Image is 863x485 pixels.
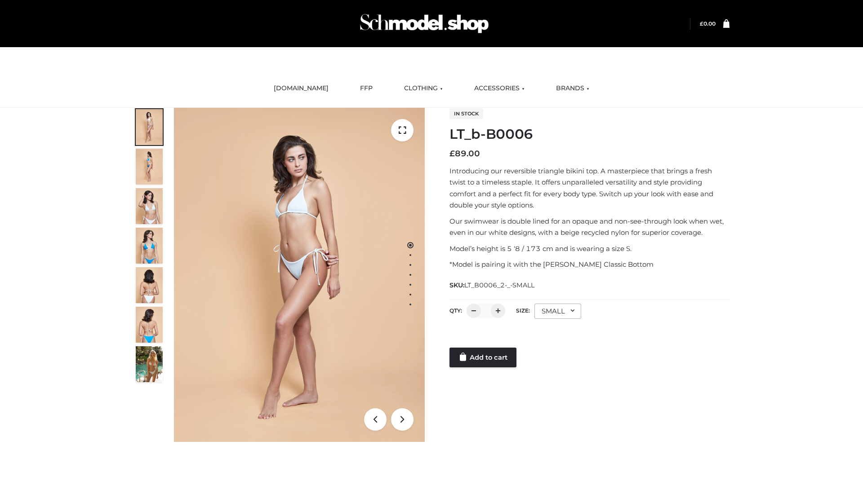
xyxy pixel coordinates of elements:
[136,346,163,382] img: Arieltop_CloudNine_AzureSky2.jpg
[136,267,163,303] img: ArielClassicBikiniTop_CloudNine_AzureSky_OW114ECO_7-scaled.jpg
[464,281,534,289] span: LT_B0006_2-_-SMALL
[357,6,492,41] img: Schmodel Admin 964
[534,304,581,319] div: SMALL
[397,79,449,98] a: CLOTHING
[267,79,335,98] a: [DOMAIN_NAME]
[136,307,163,343] img: ArielClassicBikiniTop_CloudNine_AzureSky_OW114ECO_8-scaled.jpg
[449,165,730,211] p: Introducing our reversible triangle bikini top. A masterpiece that brings a fresh twist to a time...
[449,126,730,142] h1: LT_b-B0006
[700,20,716,27] bdi: 0.00
[449,280,535,291] span: SKU:
[449,108,483,119] span: In stock
[136,188,163,224] img: ArielClassicBikiniTop_CloudNine_AzureSky_OW114ECO_3-scaled.jpg
[449,348,516,367] a: Add to cart
[353,79,379,98] a: FFP
[449,307,462,314] label: QTY:
[174,108,425,442] img: ArielClassicBikiniTop_CloudNine_AzureSky_OW114ECO_1
[467,79,531,98] a: ACCESSORIES
[136,149,163,185] img: ArielClassicBikiniTop_CloudNine_AzureSky_OW114ECO_2-scaled.jpg
[449,149,455,159] span: £
[516,307,530,314] label: Size:
[449,259,730,270] p: *Model is pairing it with the [PERSON_NAME] Classic Bottom
[449,216,730,238] p: Our swimwear is double lined for an opaque and non-see-through look when wet, even in our white d...
[700,20,703,27] span: £
[136,109,163,145] img: ArielClassicBikiniTop_CloudNine_AzureSky_OW114ECO_1-scaled.jpg
[449,149,480,159] bdi: 89.00
[136,228,163,264] img: ArielClassicBikiniTop_CloudNine_AzureSky_OW114ECO_4-scaled.jpg
[549,79,596,98] a: BRANDS
[700,20,716,27] a: £0.00
[449,243,730,255] p: Model’s height is 5 ‘8 / 173 cm and is wearing a size S.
